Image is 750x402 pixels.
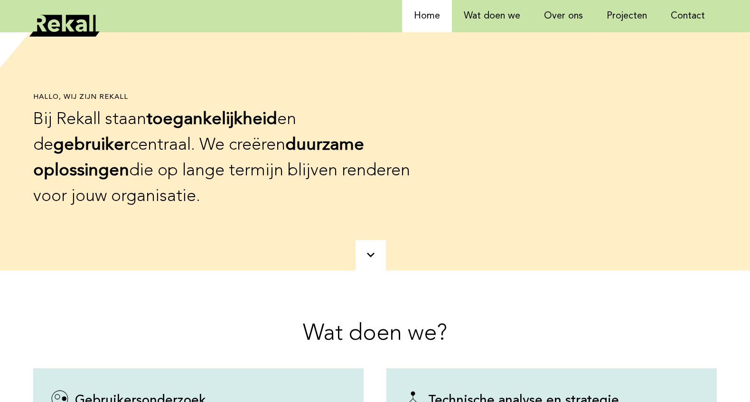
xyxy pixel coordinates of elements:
b: gebruiker [53,137,130,154]
b: toegankelijkheid [146,111,277,128]
h2: Wat doen we? [33,319,717,349]
a: scroll naar beneden [356,240,386,270]
h1: Hallo, wij zijn rekall [33,93,421,102]
p: Bij Rekall staan en de centraal. We creëren die op lange termijn blijven renderen voor jouw organ... [33,107,421,210]
b: duurzame oplossingen [33,137,364,180]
